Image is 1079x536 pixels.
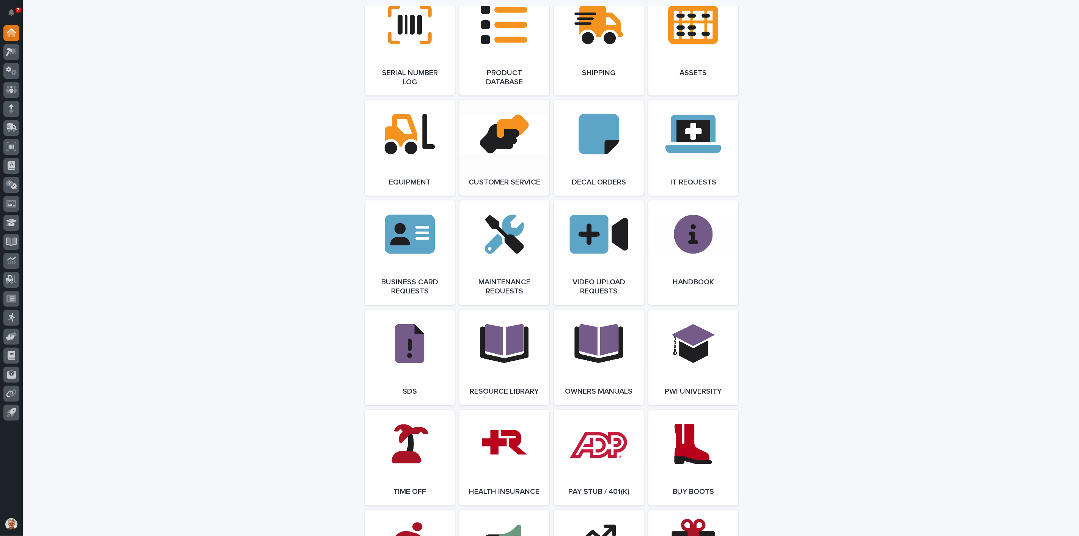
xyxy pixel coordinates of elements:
[554,410,644,506] a: Pay Stub / 401(k)
[648,100,738,196] a: IT Requests
[648,410,738,506] a: Buy Boots
[9,9,19,21] div: Notifications2
[459,310,549,405] a: Resource Library
[365,310,455,405] a: SDS
[3,5,19,20] button: Notifications
[459,100,549,196] a: Customer Service
[459,200,549,305] a: Maintenance Requests
[554,310,644,405] a: Owners Manuals
[459,410,549,506] a: Health Insurance
[365,100,455,196] a: Equipment
[648,310,738,405] a: PWI University
[554,100,644,196] a: Decal Orders
[648,200,738,305] a: Handbook
[365,410,455,506] a: Time Off
[3,516,19,532] button: users-avatar
[554,200,644,305] a: Video Upload Requests
[17,7,19,13] p: 2
[365,200,455,305] a: Business Card Requests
